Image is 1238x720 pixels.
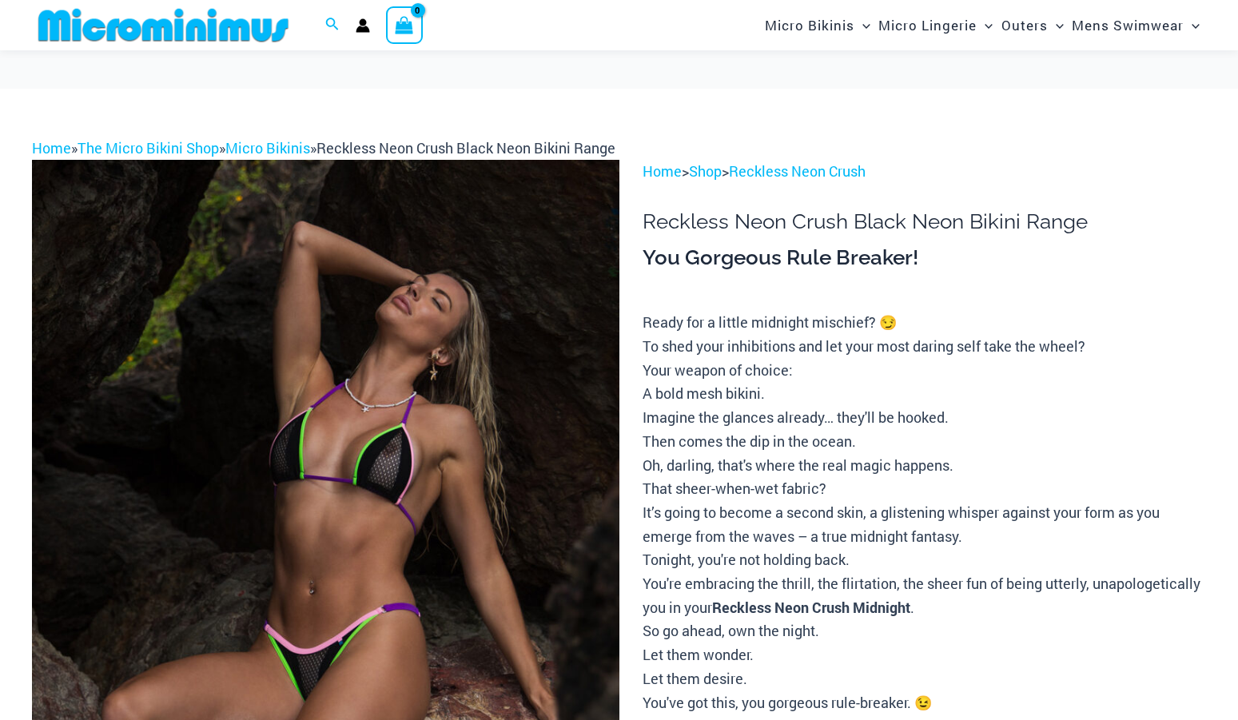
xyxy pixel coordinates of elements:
[1072,5,1184,46] span: Mens Swimwear
[32,138,615,157] span: » » »
[643,161,682,181] a: Home
[386,6,423,43] a: View Shopping Cart, empty
[729,161,866,181] a: Reckless Neon Crush
[874,5,997,46] a: Micro LingerieMenu ToggleMenu Toggle
[643,160,1206,184] p: > >
[643,311,1206,714] p: Ready for a little midnight mischief? 😏 To shed your inhibitions and let your most daring self ta...
[1001,5,1048,46] span: Outers
[325,15,340,36] a: Search icon link
[78,138,219,157] a: The Micro Bikini Shop
[225,138,310,157] a: Micro Bikinis
[712,598,910,617] b: Reckless Neon Crush Midnight
[643,209,1206,234] h1: Reckless Neon Crush Black Neon Bikini Range
[761,5,874,46] a: Micro BikinisMenu ToggleMenu Toggle
[765,5,854,46] span: Micro Bikinis
[689,161,722,181] a: Shop
[878,5,977,46] span: Micro Lingerie
[1068,5,1204,46] a: Mens SwimwearMenu ToggleMenu Toggle
[32,7,295,43] img: MM SHOP LOGO FLAT
[1184,5,1200,46] span: Menu Toggle
[32,138,71,157] a: Home
[1048,5,1064,46] span: Menu Toggle
[316,138,615,157] span: Reckless Neon Crush Black Neon Bikini Range
[977,5,993,46] span: Menu Toggle
[997,5,1068,46] a: OutersMenu ToggleMenu Toggle
[758,2,1206,48] nav: Site Navigation
[854,5,870,46] span: Menu Toggle
[643,245,1206,272] h3: You Gorgeous Rule Breaker!
[356,18,370,33] a: Account icon link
